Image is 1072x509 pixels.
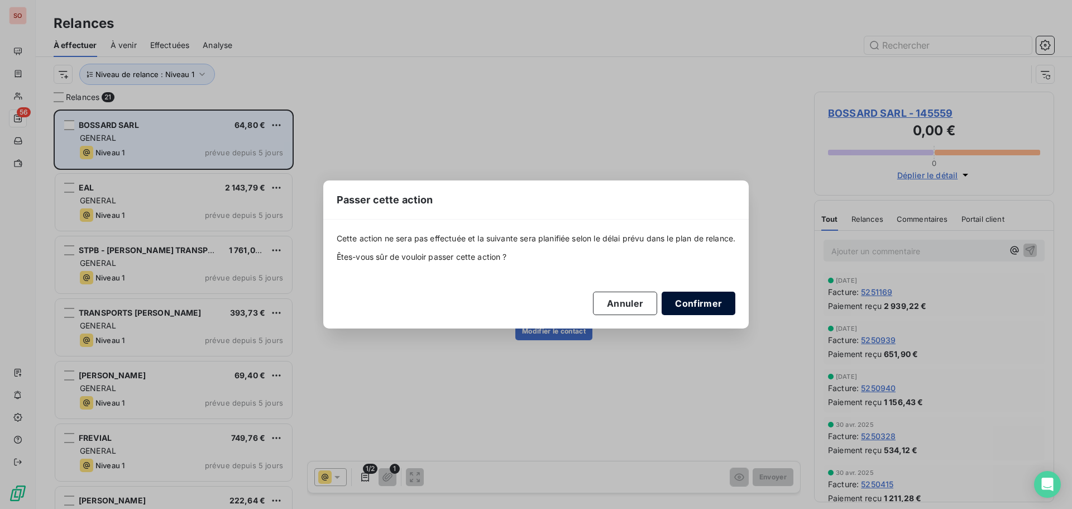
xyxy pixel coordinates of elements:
[1034,471,1061,498] div: Open Intercom Messenger
[593,292,657,315] button: Annuler
[337,233,736,244] span: Cette action ne sera pas effectuée et la suivante sera planifiée selon le délai prévu dans le pla...
[337,192,433,207] span: Passer cette action
[337,251,736,263] span: Êtes-vous sûr de vouloir passer cette action ?
[662,292,735,315] button: Confirmer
